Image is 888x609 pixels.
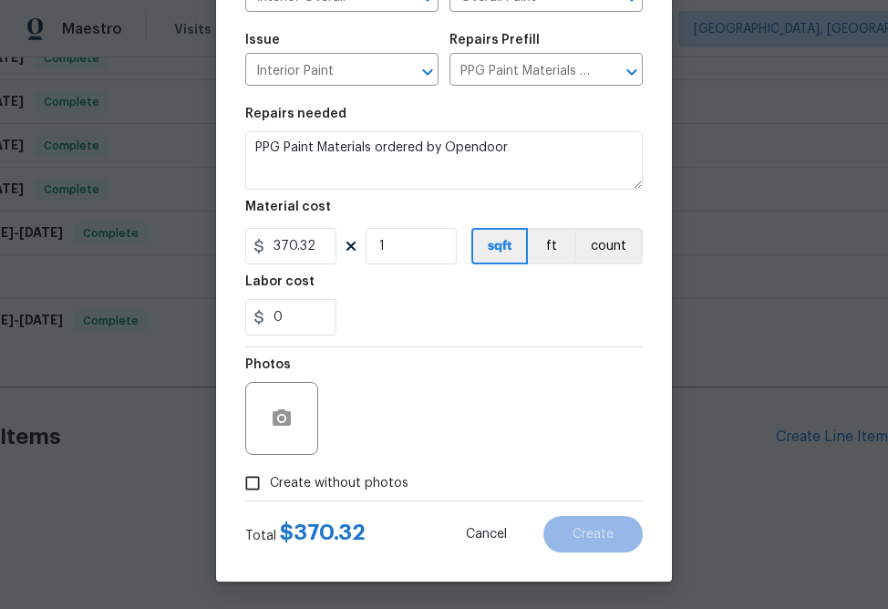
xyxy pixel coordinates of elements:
button: Open [619,59,645,85]
h5: Material cost [245,201,331,213]
h5: Photos [245,358,291,371]
button: Cancel [437,516,536,552]
h5: Labor cost [245,275,315,288]
div: Total [245,523,366,545]
span: Cancel [466,528,507,542]
button: Create [543,516,643,552]
span: Create [573,528,614,542]
button: count [574,228,643,264]
h5: Repairs Prefill [449,34,540,46]
span: $ 370.32 [280,521,366,543]
button: ft [528,228,574,264]
h5: Issue [245,34,280,46]
h5: Repairs needed [245,108,346,120]
button: sqft [471,228,528,264]
textarea: PPG Paint Materials ordered by Opendoor [245,131,643,190]
span: Create without photos [270,474,408,493]
button: Open [415,59,440,85]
